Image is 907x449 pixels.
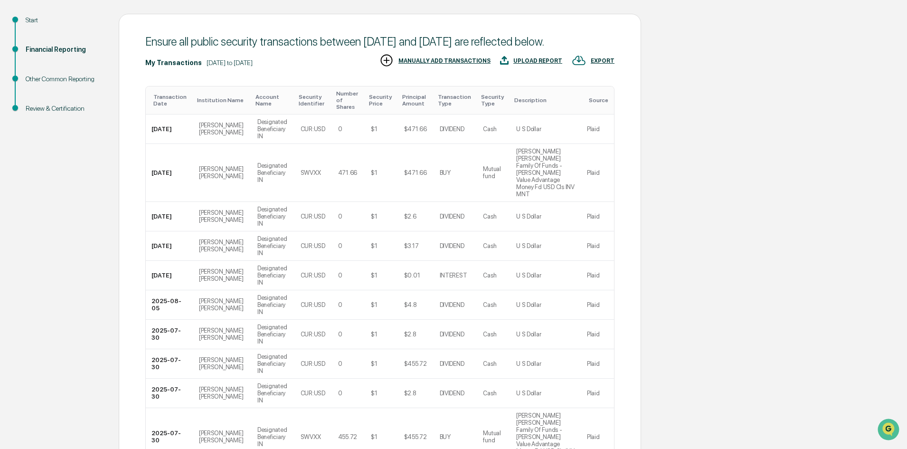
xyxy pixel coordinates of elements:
[301,331,325,338] div: CUR:USD
[516,125,541,133] div: U S Dollar
[440,242,464,249] div: DIVIDEND
[26,104,104,114] div: Review & Certification
[146,231,193,261] td: [DATE]
[581,115,614,144] td: Plaid
[500,53,509,67] img: UPLOAD REPORT
[67,161,115,168] a: Powered byPylon
[146,379,193,408] td: 2025-07-30
[199,239,246,253] div: [PERSON_NAME] [PERSON_NAME]
[94,161,115,168] span: Pylon
[338,213,342,220] div: 0
[371,125,377,133] div: $1
[404,169,427,176] div: $471.66
[199,356,246,371] div: [PERSON_NAME] [PERSON_NAME]
[207,59,253,67] div: [DATE] to [DATE]
[252,202,295,231] td: Designated Beneficiary IN
[440,331,464,338] div: DIVIDEND
[513,57,562,64] div: UPLOAD REPORT
[483,360,496,367] div: Cash
[440,433,451,440] div: BUY
[69,121,76,128] div: 🗄️
[338,169,357,176] div: 471.66
[371,390,377,397] div: $1
[252,379,295,408] td: Designated Beneficiary IN
[199,297,246,312] div: [PERSON_NAME] [PERSON_NAME]
[146,349,193,379] td: 2025-07-30
[252,144,295,202] td: Designated Beneficiary IN
[483,331,496,338] div: Cash
[516,360,541,367] div: U S Dollar
[199,165,246,180] div: [PERSON_NAME] [PERSON_NAME]
[338,331,342,338] div: 0
[481,94,507,107] div: Toggle SortBy
[146,320,193,349] td: 2025-07-30
[440,301,464,308] div: DIVIDEND
[581,261,614,290] td: Plaid
[516,272,541,279] div: U S Dollar
[146,290,193,320] td: 2025-08-05
[338,360,342,367] div: 0
[197,97,248,104] div: Toggle SortBy
[338,272,342,279] div: 0
[6,134,64,151] a: 🔎Data Lookup
[338,390,342,397] div: 0
[301,433,321,440] div: SWVXX
[371,331,377,338] div: $1
[371,242,377,249] div: $1
[9,139,17,146] div: 🔎
[591,57,614,64] div: EXPORT
[438,94,474,107] div: Toggle SortBy
[379,53,394,67] img: MANUALLY ADD TRANSACTIONS
[301,125,325,133] div: CUR:USD
[199,327,246,341] div: [PERSON_NAME] [PERSON_NAME]
[145,59,202,67] div: My Transactions
[299,94,329,107] div: Toggle SortBy
[371,272,377,279] div: $1
[440,169,451,176] div: BUY
[252,349,295,379] td: Designated Beneficiary IN
[371,301,377,308] div: $1
[301,360,325,367] div: CUR:USD
[404,213,416,220] div: $2.6
[516,390,541,397] div: U S Dollar
[146,115,193,144] td: [DATE]
[483,390,496,397] div: Cash
[483,165,505,180] div: Mutual fund
[338,125,342,133] div: 0
[572,53,586,67] img: EXPORT
[440,360,464,367] div: DIVIDEND
[32,82,120,90] div: We're available if you need us!
[153,94,189,107] div: Toggle SortBy
[371,213,377,220] div: $1
[398,57,491,64] div: MANUALLY ADD TRANSACTIONS
[338,242,342,249] div: 0
[581,320,614,349] td: Plaid
[301,242,325,249] div: CUR:USD
[301,169,321,176] div: SWVXX
[483,242,496,249] div: Cash
[26,45,104,55] div: Financial Reporting
[483,125,496,133] div: Cash
[65,116,122,133] a: 🗄️Attestations
[199,122,246,136] div: [PERSON_NAME] [PERSON_NAME]
[581,144,614,202] td: Plaid
[301,301,325,308] div: CUR:USD
[252,231,295,261] td: Designated Beneficiary IN
[404,242,419,249] div: $3.17
[199,268,246,282] div: [PERSON_NAME] [PERSON_NAME]
[581,379,614,408] td: Plaid
[338,301,342,308] div: 0
[9,73,27,90] img: 1746055101610-c473b297-6a78-478c-a979-82029cc54cd1
[404,360,427,367] div: $455.72
[877,418,902,443] iframe: Open customer support
[252,290,295,320] td: Designated Beneficiary IN
[301,390,325,397] div: CUR:USD
[581,202,614,231] td: Plaid
[301,272,325,279] div: CUR:USD
[78,120,118,129] span: Attestations
[146,144,193,202] td: [DATE]
[338,433,357,440] div: 455.72
[255,94,291,107] div: Toggle SortBy
[440,272,467,279] div: INTEREST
